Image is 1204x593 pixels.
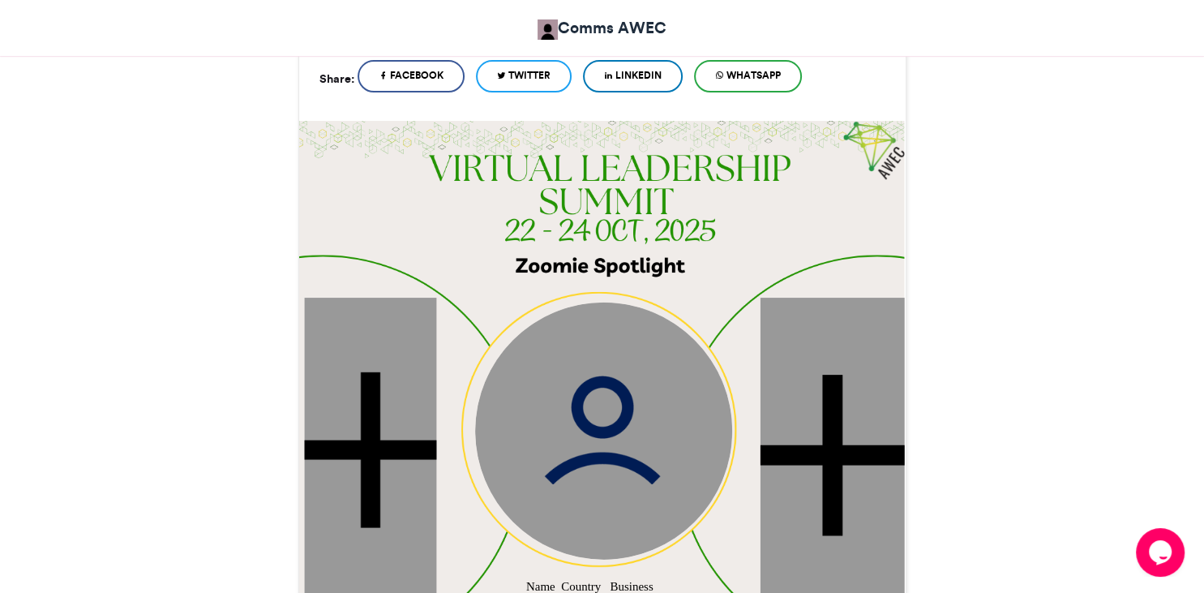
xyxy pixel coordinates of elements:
[390,68,443,83] span: Facebook
[476,60,572,92] a: Twitter
[583,60,683,92] a: LinkedIn
[615,68,662,83] span: LinkedIn
[538,16,666,40] a: Comms AWEC
[475,302,732,559] img: user_circle.png
[508,68,551,83] span: Twitter
[726,68,781,83] span: WhatsApp
[1136,528,1188,577] iframe: chat widget
[538,19,558,40] img: Comms AWEC
[319,68,354,89] h5: Share:
[694,60,802,92] a: WhatsApp
[358,60,465,92] a: Facebook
